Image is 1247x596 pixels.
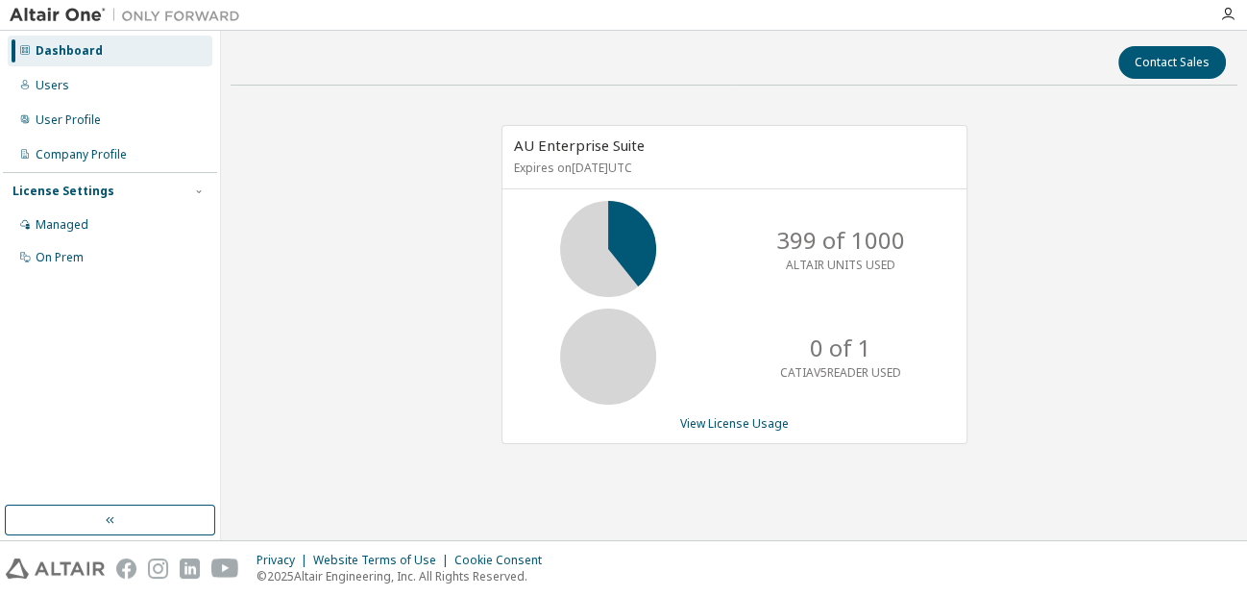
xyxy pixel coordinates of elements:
div: Website Terms of Use [313,553,454,568]
img: linkedin.svg [180,559,200,579]
img: facebook.svg [116,559,136,579]
img: altair_logo.svg [6,559,105,579]
span: AU Enterprise Suite [514,136,645,155]
img: Altair One [10,6,250,25]
div: Managed [36,217,88,233]
div: Users [36,78,69,93]
p: © 2025 Altair Engineering, Inc. All Rights Reserved. [257,568,553,584]
img: instagram.svg [148,559,168,579]
a: View License Usage [680,415,789,432]
div: Dashboard [36,43,103,59]
div: License Settings [12,184,114,199]
p: ALTAIR UNITS USED [786,257,895,273]
div: On Prem [36,250,84,265]
p: 399 of 1000 [776,224,905,257]
button: Contact Sales [1118,46,1226,79]
div: Company Profile [36,147,127,162]
div: User Profile [36,112,101,128]
p: CATIAV5READER USED [780,364,901,381]
img: youtube.svg [211,559,239,579]
div: Privacy [257,553,313,568]
p: 0 of 1 [810,332,871,364]
div: Cookie Consent [454,553,553,568]
p: Expires on [DATE] UTC [514,160,950,176]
